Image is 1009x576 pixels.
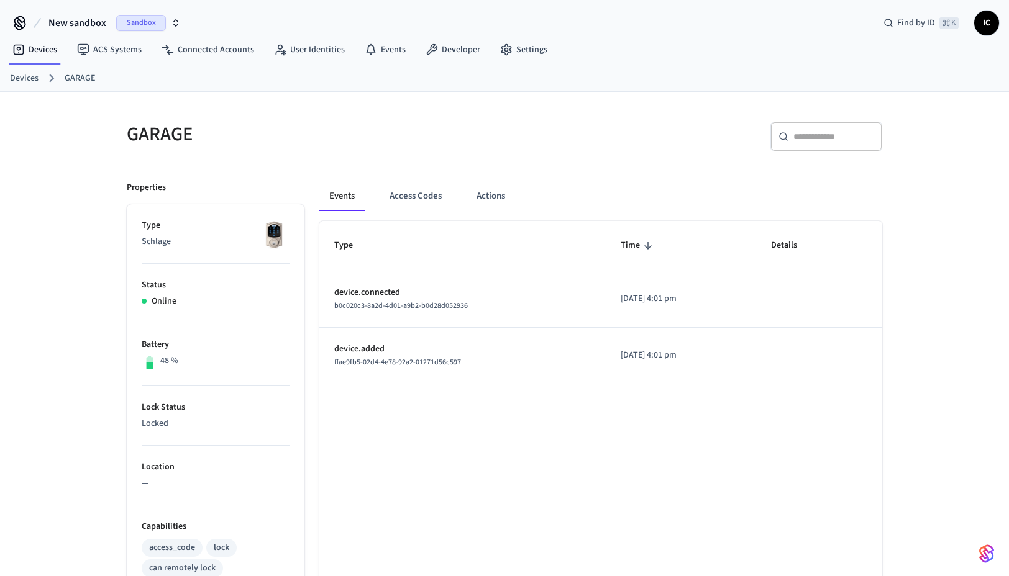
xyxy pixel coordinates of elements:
[975,12,998,34] span: IC
[258,219,290,250] img: Schlage Sense Smart Deadbolt with Camelot Trim, Front
[621,349,741,362] p: [DATE] 4:01 pm
[771,236,813,255] span: Details
[334,343,591,356] p: device.added
[334,236,369,255] span: Type
[490,38,557,61] a: Settings
[334,286,591,299] p: device.connected
[116,15,166,31] span: Sandbox
[127,181,166,194] p: Properties
[264,38,355,61] a: User Identities
[979,544,994,564] img: SeamLogoGradient.69752ec5.svg
[319,181,882,211] div: ant example
[416,38,490,61] a: Developer
[149,562,216,575] div: can remotely lock
[319,181,365,211] button: Events
[142,219,290,232] p: Type
[142,401,290,414] p: Lock Status
[142,520,290,533] p: Capabilities
[65,72,95,85] a: GARAGE
[974,11,999,35] button: IC
[334,357,461,367] span: ffae9fb5-02d4-4e78-92a2-01271d56c597
[334,300,468,311] span: b0c020c3-8a2d-4d01-a9b2-b0d28d052936
[142,461,290,474] p: Location
[127,122,497,147] h5: GARAGE
[621,292,741,305] p: [DATE] 4:01 pm
[874,12,969,34] div: Find by ID⌘ K
[48,16,106,30] span: New sandbox
[214,541,229,554] div: lock
[67,38,152,61] a: ACS Systems
[355,38,416,61] a: Events
[142,417,290,430] p: Locked
[380,181,452,211] button: Access Codes
[2,38,67,61] a: Devices
[939,17,959,29] span: ⌘ K
[142,338,290,351] p: Battery
[142,235,290,248] p: Schlage
[152,38,264,61] a: Connected Accounts
[152,295,176,308] p: Online
[160,354,178,367] p: 48 %
[319,221,882,384] table: sticky table
[621,236,656,255] span: Time
[10,72,39,85] a: Devices
[142,477,290,490] p: —
[897,17,935,29] span: Find by ID
[467,181,515,211] button: Actions
[142,279,290,292] p: Status
[149,541,195,554] div: access_code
